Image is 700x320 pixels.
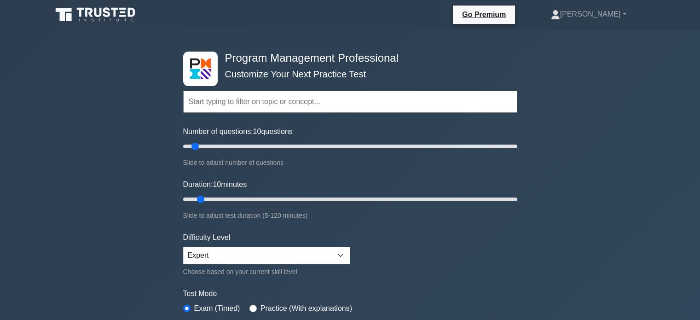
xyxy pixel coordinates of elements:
a: Go Premium [457,9,511,20]
div: Choose based on your current skill level [183,266,350,277]
h4: Program Management Professional [221,52,472,65]
span: 10 [253,128,261,135]
label: Exam (Timed) [194,303,240,314]
label: Test Mode [183,288,517,299]
span: 10 [213,180,221,188]
a: [PERSON_NAME] [529,5,648,23]
div: Slide to adjust test duration (5-120 minutes) [183,210,517,221]
div: Slide to adjust number of questions [183,157,517,168]
input: Start typing to filter on topic or concept... [183,91,517,113]
label: Difficulty Level [183,232,231,243]
label: Duration: minutes [183,179,247,190]
label: Number of questions: questions [183,126,293,137]
label: Practice (With explanations) [260,303,352,314]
